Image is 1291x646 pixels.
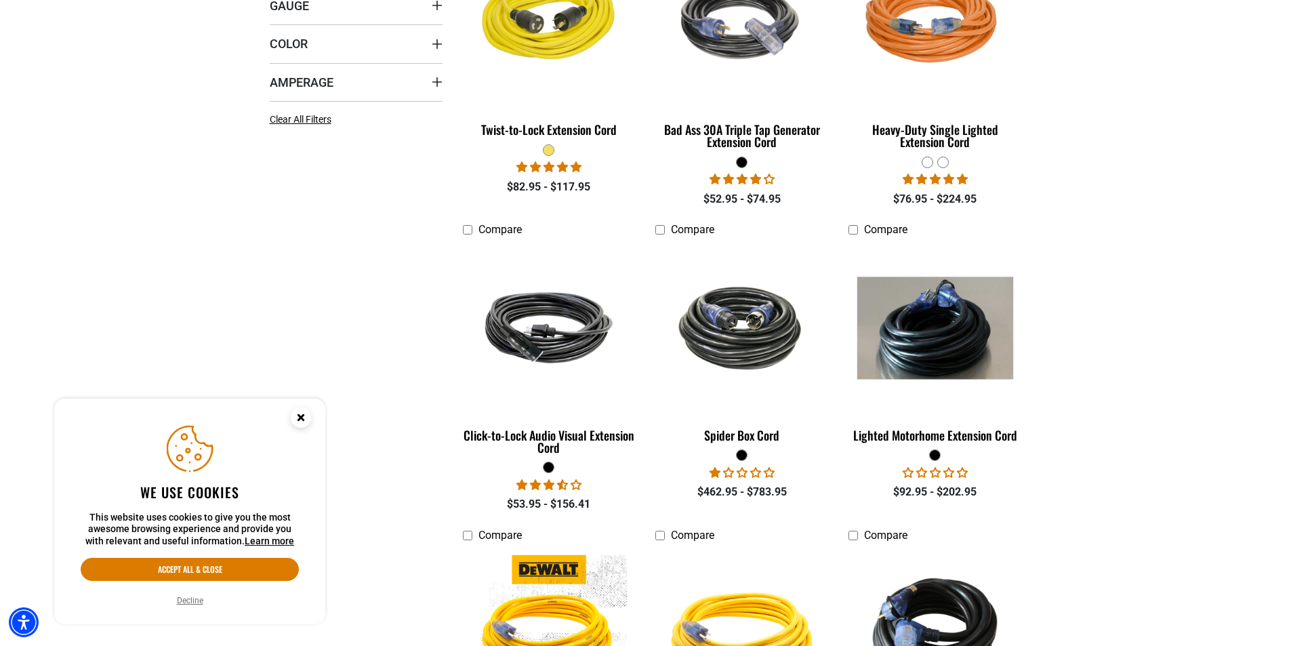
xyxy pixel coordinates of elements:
[463,123,636,136] div: Twist-to-Lock Extension Cord
[463,496,636,512] div: $53.95 - $156.41
[270,63,443,101] summary: Amperage
[478,223,522,236] span: Compare
[848,243,1021,449] a: black Lighted Motorhome Extension Cord
[81,483,299,501] h2: We use cookies
[655,191,828,207] div: $52.95 - $74.95
[657,276,827,380] img: black
[848,484,1021,500] div: $92.95 - $202.95
[478,529,522,542] span: Compare
[270,114,331,125] span: Clear All Filters
[270,24,443,62] summary: Color
[463,429,636,453] div: Click-to-Lock Audio Visual Extension Cord
[81,512,299,548] p: This website uses cookies to give you the most awesome browsing experience and provide you with r...
[864,529,907,542] span: Compare
[245,536,294,546] a: This website uses cookies to give you the most awesome browsing experience and provide you with r...
[516,161,581,174] span: 5.00 stars
[710,466,775,479] span: 1.00 stars
[81,558,299,581] button: Accept all & close
[903,466,968,479] span: 0.00 stars
[276,399,325,441] button: Close this option
[655,429,828,441] div: Spider Box Cord
[464,276,634,380] img: black
[463,179,636,195] div: $82.95 - $117.95
[864,223,907,236] span: Compare
[270,113,337,127] a: Clear All Filters
[270,75,333,90] span: Amperage
[516,479,581,491] span: 3.50 stars
[671,223,714,236] span: Compare
[655,123,828,148] div: Bad Ass 30A Triple Tap Generator Extension Cord
[54,399,325,625] aside: Cookie Consent
[9,607,39,637] div: Accessibility Menu
[270,36,308,52] span: Color
[173,594,207,607] button: Decline
[710,173,775,186] span: 4.00 stars
[655,484,828,500] div: $462.95 - $783.95
[463,243,636,462] a: black Click-to-Lock Audio Visual Extension Cord
[655,243,828,449] a: black Spider Box Cord
[848,191,1021,207] div: $76.95 - $224.95
[850,277,1021,379] img: black
[671,529,714,542] span: Compare
[848,123,1021,148] div: Heavy-Duty Single Lighted Extension Cord
[848,429,1021,441] div: Lighted Motorhome Extension Cord
[903,173,968,186] span: 5.00 stars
